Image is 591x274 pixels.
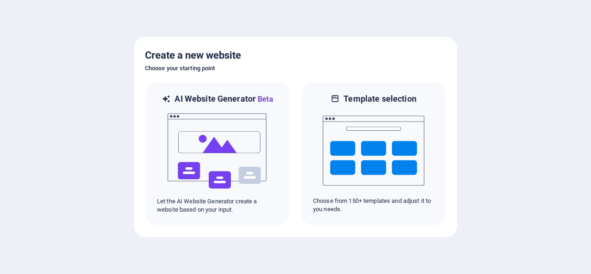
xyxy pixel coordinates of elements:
[145,81,290,226] div: AI Website GeneratorBetaaiLet the AI Website Generator create a website based on your input.
[167,105,268,197] img: ai
[157,197,278,214] p: Let the AI Website Generator create a website based on your input.
[313,197,434,213] p: Choose from 150+ templates and adjust it to you needs.
[344,93,416,104] h6: Template selection
[175,93,273,105] h6: AI Website Generator
[145,48,446,63] h5: Create a new website
[145,63,446,74] h6: Choose your starting point
[301,81,446,226] div: Template selectionChoose from 150+ templates and adjust it to you needs.
[256,95,273,104] span: Beta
